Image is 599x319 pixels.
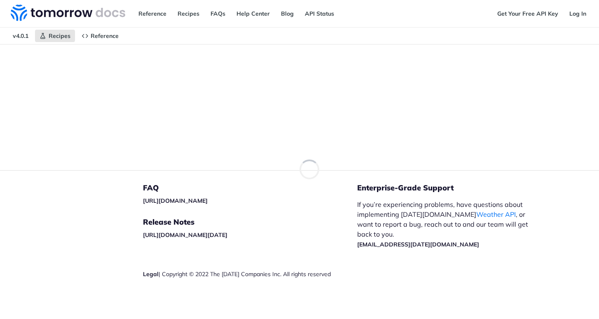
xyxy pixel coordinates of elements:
h5: Enterprise-Grade Support [357,183,550,193]
a: Recipes [173,7,204,20]
span: v4.0.1 [8,30,33,42]
a: Log In [565,7,591,20]
p: If you’re experiencing problems, have questions about implementing [DATE][DOMAIN_NAME] , or want ... [357,199,537,249]
a: Weather API [476,210,516,218]
a: Reference [77,30,123,42]
span: Recipes [49,32,70,40]
a: Blog [276,7,298,20]
a: API Status [300,7,339,20]
span: Reference [91,32,119,40]
a: Reference [134,7,171,20]
a: FAQs [206,7,230,20]
a: [URL][DOMAIN_NAME][DATE] [143,231,227,239]
a: Recipes [35,30,75,42]
a: [EMAIL_ADDRESS][DATE][DOMAIN_NAME] [357,241,479,248]
img: Tomorrow.io Weather API Docs [11,5,125,21]
a: Legal [143,270,159,278]
a: Help Center [232,7,274,20]
h5: Release Notes [143,217,357,227]
a: [URL][DOMAIN_NAME] [143,197,208,204]
a: Get Your Free API Key [493,7,563,20]
h5: FAQ [143,183,357,193]
div: | Copyright © 2022 The [DATE] Companies Inc. All rights reserved [143,270,357,278]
